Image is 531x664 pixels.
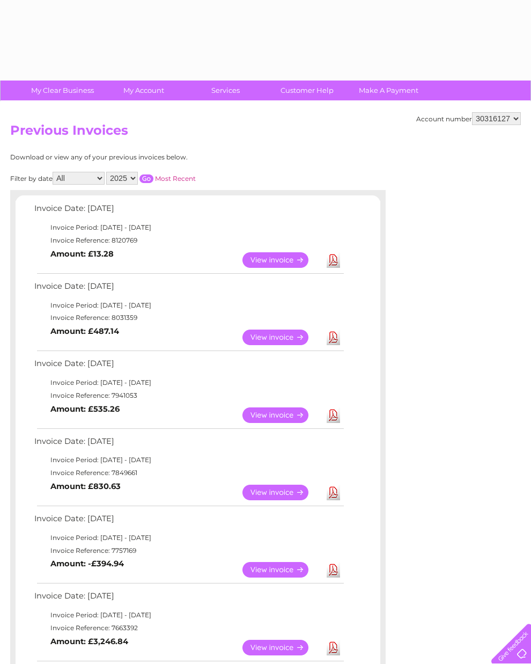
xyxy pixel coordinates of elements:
a: Download [327,252,340,268]
a: Download [327,407,340,423]
a: View [242,562,321,578]
b: Amount: £3,246.84 [50,637,128,646]
td: Invoice Period: [DATE] - [DATE] [32,376,345,389]
td: Invoice Date: [DATE] [32,201,345,221]
a: Download [327,330,340,345]
td: Invoice Date: [DATE] [32,589,345,609]
div: Download or view any of your previous invoices below. [10,154,292,161]
td: Invoice Period: [DATE] - [DATE] [32,454,345,466]
td: Invoice Period: [DATE] - [DATE] [32,221,345,234]
td: Invoice Date: [DATE] [32,279,345,299]
div: Filter by date [10,172,292,185]
a: Services [181,81,270,100]
a: Make A Payment [344,81,433,100]
td: Invoice Date: [DATE] [32,356,345,376]
h2: Previous Invoices [10,123,521,143]
b: Amount: £13.28 [50,249,114,259]
b: Amount: £487.14 [50,326,119,336]
a: View [242,407,321,423]
b: Amount: £830.63 [50,481,121,491]
td: Invoice Period: [DATE] - [DATE] [32,531,345,544]
a: Download [327,640,340,655]
td: Invoice Date: [DATE] [32,512,345,531]
td: Invoice Reference: 7849661 [32,466,345,479]
a: My Clear Business [18,81,107,100]
a: Download [327,485,340,500]
b: Amount: -£394.94 [50,559,124,568]
a: View [242,485,321,500]
td: Invoice Period: [DATE] - [DATE] [32,609,345,622]
a: My Account [100,81,188,100]
td: Invoice Reference: 8120769 [32,234,345,247]
a: View [242,640,321,655]
td: Invoice Reference: 7941053 [32,389,345,402]
td: Invoice Reference: 7757169 [32,544,345,557]
td: Invoice Date: [DATE] [32,434,345,454]
a: Download [327,562,340,578]
b: Amount: £535.26 [50,404,120,414]
td: Invoice Reference: 8031359 [32,311,345,324]
div: Account number [416,112,521,125]
a: Customer Help [263,81,351,100]
td: Invoice Reference: 7663392 [32,622,345,634]
a: View [242,252,321,268]
a: Most Recent [155,174,196,183]
a: View [242,330,321,345]
td: Invoice Period: [DATE] - [DATE] [32,299,345,312]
